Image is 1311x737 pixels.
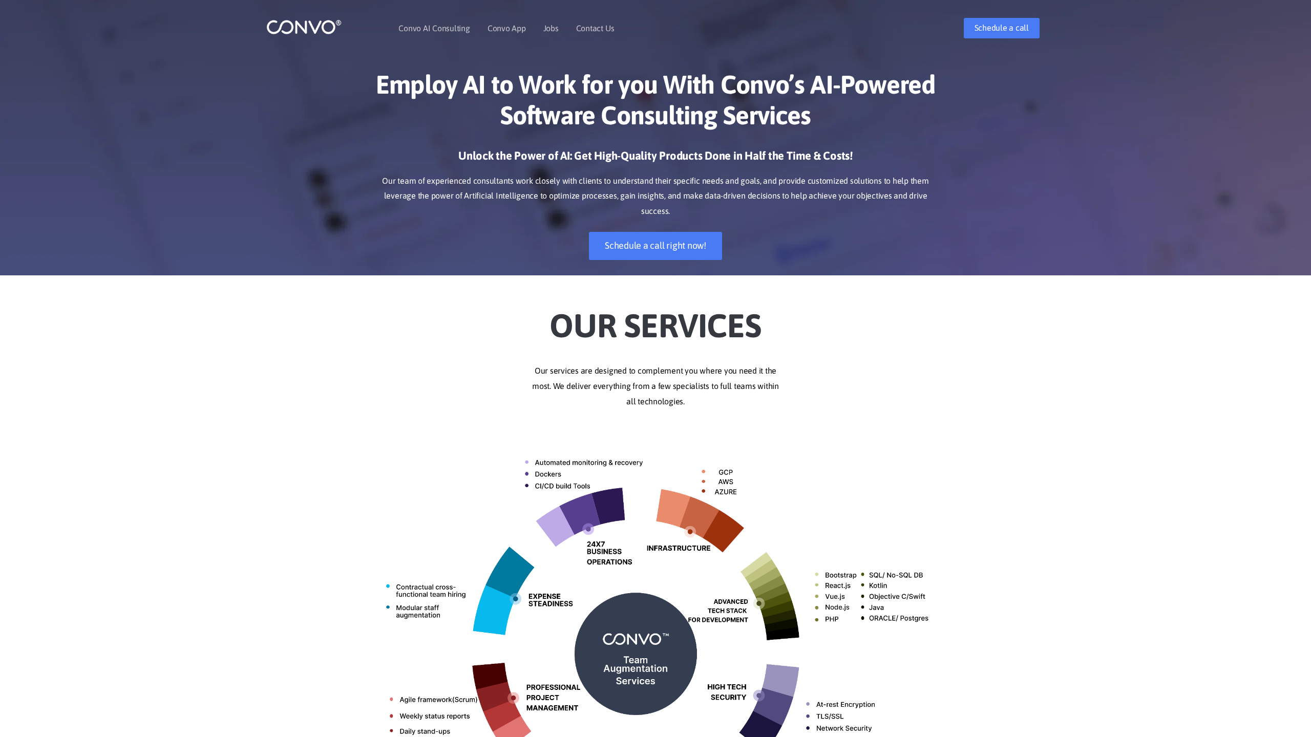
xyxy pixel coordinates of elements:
[371,291,940,348] h2: Our Services
[371,69,940,138] h1: Employ AI to Work for you With Convo’s AI-Powered Software Consulting Services
[371,148,940,171] h3: Unlock the Power of AI: Get High-Quality Products Done in Half the Time & Costs!
[964,18,1040,38] a: Schedule a call
[371,363,940,409] p: Our services are designed to complement you where you need it the most. We deliver everything fro...
[266,19,342,35] img: logo_1.png
[488,24,526,32] a: Convo App
[589,232,722,260] a: Schedule a call right now!
[543,24,559,32] a: Jobs
[398,24,470,32] a: Convo AI Consulting
[576,24,615,32] a: Contact Us
[371,174,940,220] p: Our team of experienced consultants work closely with clients to understand their specific needs ...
